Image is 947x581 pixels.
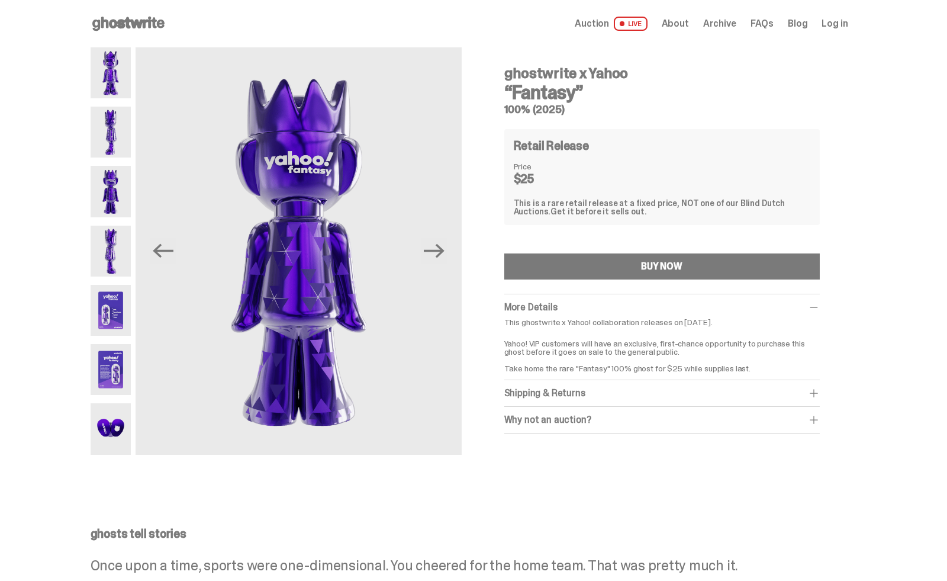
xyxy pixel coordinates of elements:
[504,301,558,313] span: More Details
[788,19,807,28] a: Blog
[750,19,774,28] a: FAQs
[550,206,646,217] span: Get it before it sells out.
[504,104,820,115] h5: 100% (2025)
[514,162,573,171] dt: Price
[150,238,176,264] button: Previous
[514,140,589,152] h4: Retail Release
[91,107,131,158] img: Yahoo-HG---2.png
[514,173,573,185] dd: $25
[91,166,131,217] img: Yahoo-HG---3.png
[91,403,131,454] img: Yahoo-HG---7.png
[421,238,447,264] button: Next
[504,387,820,399] div: Shipping & Returns
[91,285,131,336] img: Yahoo-HG---5.png
[575,17,647,31] a: Auction LIVE
[514,199,810,216] div: This is a rare retail release at a fixed price, NOT one of our Blind Dutch Auctions.
[91,528,848,540] p: ghosts tell stories
[91,344,131,395] img: Yahoo-HG---6.png
[504,66,820,81] h4: ghostwrite x Yahoo
[504,83,820,102] h3: “Fantasy”
[822,19,848,28] a: Log in
[504,331,820,373] p: Yahoo! VIP customers will have an exclusive, first-chance opportunity to purchase this ghost befo...
[91,558,848,573] p: Once upon a time, sports were one-dimensional. You cheered for the home team. That was pretty muc...
[662,19,689,28] a: About
[641,262,682,271] div: BUY NOW
[504,253,820,280] button: BUY NOW
[504,318,820,326] p: This ghostwrite x Yahoo! collaboration releases on [DATE].
[614,17,648,31] span: LIVE
[703,19,736,28] a: Archive
[504,414,820,426] div: Why not an auction?
[91,226,131,277] img: Yahoo-HG---4.png
[91,47,131,98] img: Yahoo-HG---1.png
[575,19,609,28] span: Auction
[136,47,461,455] img: Yahoo-HG---3.png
